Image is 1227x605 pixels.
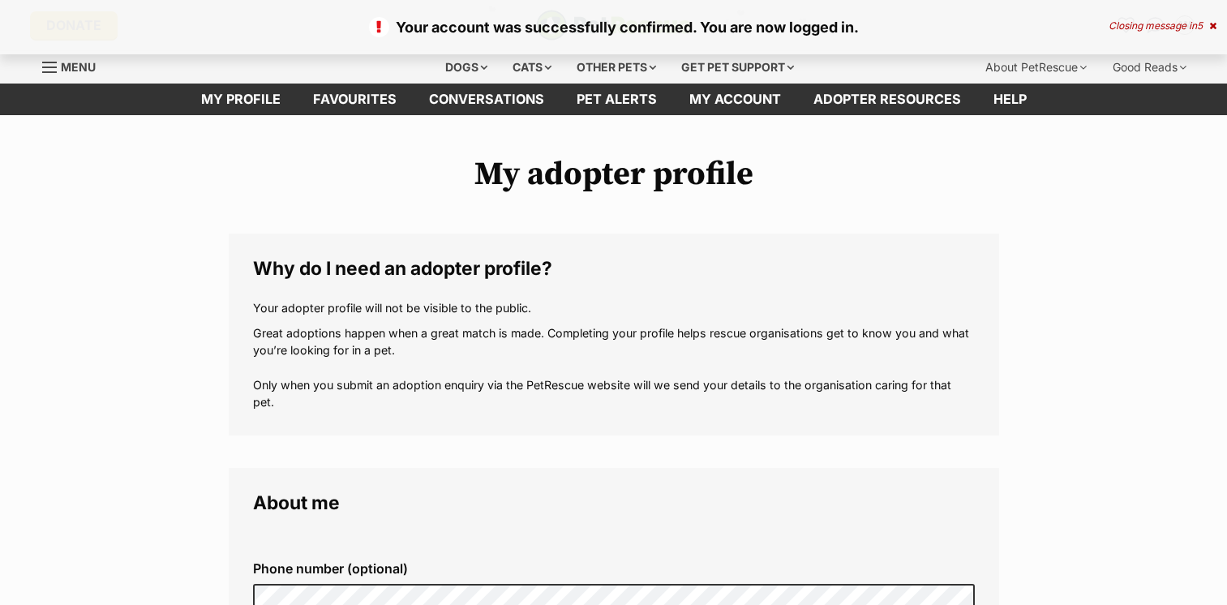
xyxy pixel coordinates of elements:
fieldset: Why do I need an adopter profile? [229,234,999,436]
p: Your adopter profile will not be visible to the public. [253,299,975,316]
span: Menu [61,60,96,74]
a: My account [673,84,797,115]
legend: Why do I need an adopter profile? [253,258,975,279]
a: My profile [185,84,297,115]
a: conversations [413,84,560,115]
a: Menu [42,51,107,80]
div: Other pets [565,51,667,84]
legend: About me [253,492,975,513]
div: Good Reads [1101,51,1198,84]
h1: My adopter profile [229,156,999,193]
div: Get pet support [670,51,805,84]
a: Adopter resources [797,84,977,115]
div: About PetRescue [974,51,1098,84]
div: Cats [501,51,563,84]
a: Favourites [297,84,413,115]
label: Phone number (optional) [253,561,975,576]
div: Dogs [434,51,499,84]
p: Great adoptions happen when a great match is made. Completing your profile helps rescue organisat... [253,324,975,411]
a: Help [977,84,1043,115]
a: Pet alerts [560,84,673,115]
